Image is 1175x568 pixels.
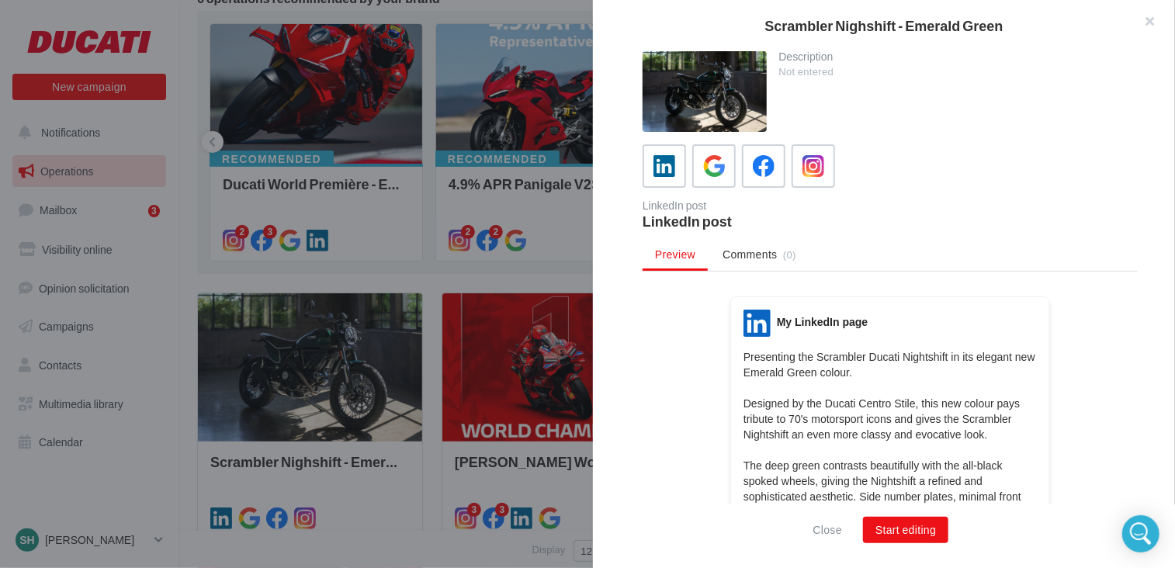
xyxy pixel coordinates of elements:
button: Start editing [863,517,948,543]
span: Comments [723,247,777,262]
div: My LinkedIn page [777,314,868,330]
div: Scrambler Nighshift - Emerald Green [618,19,1150,33]
div: Open Intercom Messenger [1122,515,1159,552]
div: Description [779,51,1126,62]
div: Not entered [779,65,1126,79]
span: (0) [783,248,796,261]
div: LinkedIn post [643,200,884,211]
div: LinkedIn post [643,214,884,228]
button: Close [807,521,849,539]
